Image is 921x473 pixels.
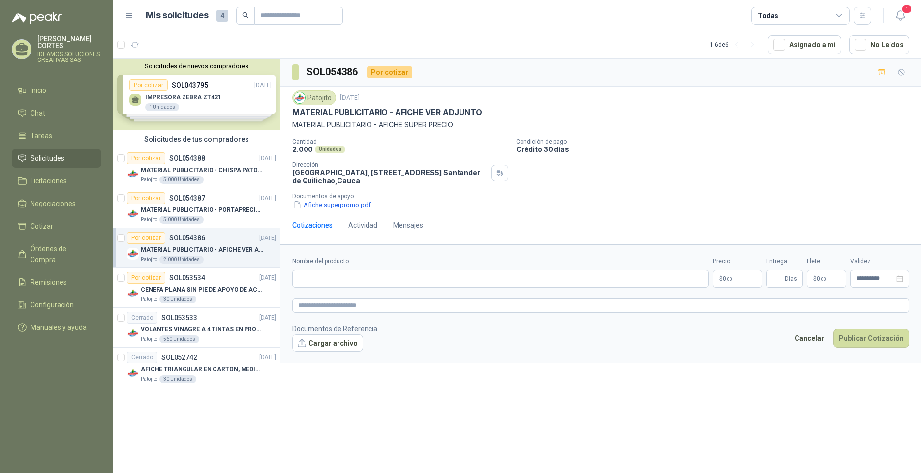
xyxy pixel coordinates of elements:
p: $ 0,00 [807,270,846,288]
button: Afiche superpromo.pdf [292,200,372,210]
label: Entrega [766,257,803,266]
a: Licitaciones [12,172,101,190]
p: AFICHE TRIANGULAR EN CARTON, MEDIDAS 30 CM X 45 CM [141,365,263,374]
button: Solicitudes de nuevos compradores [117,62,276,70]
img: Company Logo [294,92,305,103]
p: Patojito [141,335,157,343]
a: Por cotizarSOL054386[DATE] Company LogoMATERIAL PUBLICITARIO - AFICHE VER ADJUNTOPatojito2.000 Un... [113,228,280,268]
div: Todas [758,10,778,21]
p: [DATE] [259,353,276,362]
span: Manuales y ayuda [31,322,87,333]
span: 0 [723,276,732,282]
label: Precio [713,257,762,266]
span: Tareas [31,130,52,141]
a: Por cotizarSOL054387[DATE] Company LogoMATERIAL PUBLICITARIO - PORTAPRECIOS VER ADJUNTOPatojito5.... [113,188,280,228]
p: Cantidad [292,138,508,145]
span: Licitaciones [31,176,67,186]
a: Negociaciones [12,194,101,213]
p: Dirección [292,161,488,168]
p: 2.000 [292,145,313,153]
img: Company Logo [127,168,139,180]
img: Company Logo [127,248,139,260]
p: MATERIAL PUBLICITARIO - AFICHE VER ADJUNTO [292,107,482,118]
div: Por cotizar [367,66,412,78]
p: Patojito [141,256,157,264]
span: 4 [216,10,228,22]
p: Documentos de Referencia [292,324,377,334]
p: Patojito [141,216,157,224]
button: Asignado a mi [768,35,841,54]
p: MATERIAL PUBLICITARIO - CHISPA PATOJITO VER ADJUNTO [141,166,263,175]
div: Por cotizar [127,152,165,164]
div: Actividad [348,220,377,231]
span: Solicitudes [31,153,64,164]
a: Órdenes de Compra [12,239,101,269]
p: Documentos de apoyo [292,193,917,200]
p: [PERSON_NAME] CORTES [37,35,101,49]
span: ,00 [820,276,826,282]
div: Patojito [292,90,336,105]
a: Solicitudes [12,149,101,168]
p: Crédito 30 días [516,145,917,153]
img: Logo peakr [12,12,62,24]
span: Remisiones [31,277,67,288]
span: Inicio [31,85,46,96]
p: MATERIAL PUBLICITARIO - AFICHE VER ADJUNTO [141,245,263,255]
p: SOL053533 [161,314,197,321]
p: [DATE] [259,234,276,243]
span: Negociaciones [31,198,76,209]
div: Solicitudes de nuevos compradoresPor cotizarSOL043795[DATE] IMPRESORA ZEBRA ZT4211 UnidadesPor co... [113,59,280,130]
div: 5.000 Unidades [159,216,204,224]
a: Configuración [12,296,101,314]
span: 1 [901,4,912,14]
p: SOL052742 [161,354,197,361]
p: VOLANTES VINAGRE A 4 TINTAS EN PROPALCOTE VER ARCHIVO ADJUNTO [141,325,263,334]
p: Patojito [141,176,157,184]
span: Órdenes de Compra [31,243,92,265]
p: Condición de pago [516,138,917,145]
span: 0 [817,276,826,282]
span: search [242,12,249,19]
a: Tareas [12,126,101,145]
span: Días [785,270,797,287]
div: 5.000 Unidades [159,176,204,184]
img: Company Logo [127,208,139,220]
a: Manuales y ayuda [12,318,101,337]
a: CerradoSOL053533[DATE] Company LogoVOLANTES VINAGRE A 4 TINTAS EN PROPALCOTE VER ARCHIVO ADJUNTOP... [113,308,280,348]
p: IDEAMOS SOLUCIONES CREATIVAS SAS [37,51,101,63]
a: Inicio [12,81,101,100]
a: Cotizar [12,217,101,236]
label: Flete [807,257,846,266]
div: Cerrado [127,352,157,363]
p: SOL054386 [169,235,205,241]
button: Publicar Cotización [833,329,909,348]
a: Chat [12,104,101,122]
div: 2.000 Unidades [159,256,204,264]
div: Cerrado [127,312,157,324]
div: Cotizaciones [292,220,333,231]
div: Por cotizar [127,192,165,204]
button: No Leídos [849,35,909,54]
div: Mensajes [393,220,423,231]
button: Cancelar [789,329,829,348]
p: CENEFA PLANA SIN PIE DE APOYO DE ACUERDO A LA IMAGEN ADJUNTA [141,285,263,295]
span: Configuración [31,299,74,310]
p: SOL054388 [169,155,205,162]
div: Por cotizar [127,232,165,244]
p: Patojito [141,296,157,303]
p: [DATE] [340,93,360,103]
a: CerradoSOL052742[DATE] Company LogoAFICHE TRIANGULAR EN CARTON, MEDIDAS 30 CM X 45 CMPatojito30 U... [113,348,280,387]
div: 1 - 6 de 6 [710,37,760,53]
div: 30 Unidades [159,296,196,303]
img: Company Logo [127,327,139,339]
p: MATERIAL PUBLICITARIO - PORTAPRECIOS VER ADJUNTO [141,206,263,215]
span: Chat [31,108,45,118]
p: [DATE] [259,273,276,283]
p: [DATE] [259,154,276,163]
p: [DATE] [259,194,276,203]
p: Patojito [141,375,157,383]
div: 30 Unidades [159,375,196,383]
span: Cotizar [31,221,53,232]
p: $0,00 [713,270,762,288]
span: $ [813,276,817,282]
